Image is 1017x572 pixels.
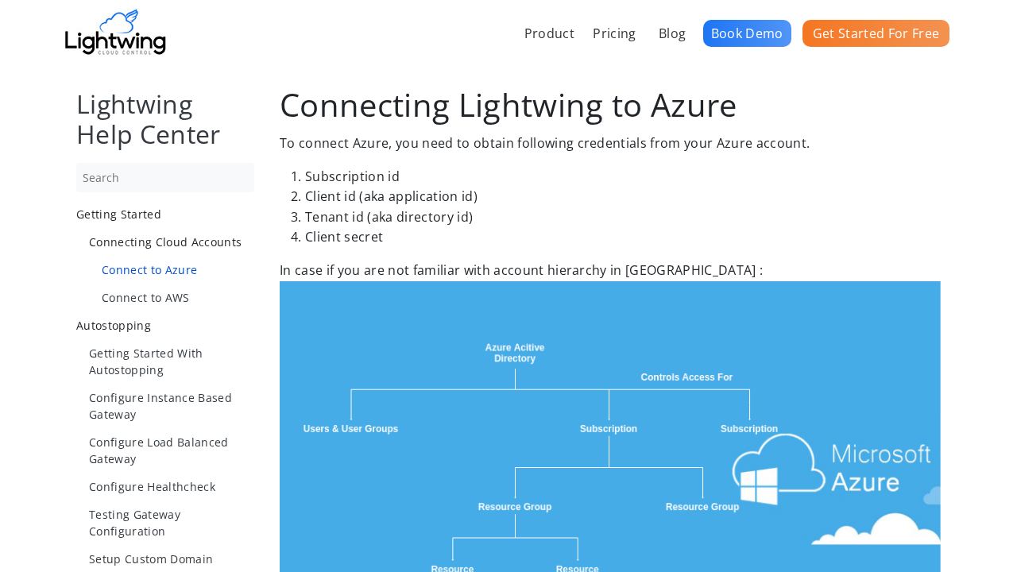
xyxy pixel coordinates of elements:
a: Configure Load Balanced Gateway [89,434,254,467]
li: Client id (aka application id) [305,187,941,207]
a: Product [519,16,580,51]
li: Tenant id (aka directory id) [305,207,941,228]
a: Configure Healthcheck [89,478,254,495]
input: Search [76,163,254,192]
a: Book Demo [703,20,791,47]
a: Configure Instance Based Gateway [89,389,254,423]
a: Get Started For Free [802,20,949,47]
a: Connect to AWS [102,289,254,306]
h1: Connecting Lightwing to Azure [280,89,941,121]
span: Getting Started [76,207,161,222]
li: Client secret [305,227,941,248]
span: Connecting Cloud Accounts [89,234,242,249]
a: Lightwing Help Center [76,87,221,151]
a: Pricing [587,16,641,51]
span: Autostopping [76,318,151,333]
p: To connect Azure, you need to obtain following credentials from your Azure account. [280,133,941,154]
a: Connect to Azure [102,261,254,278]
a: Setup Custom Domain [89,551,254,567]
a: Getting Started With Autostopping [89,345,254,378]
li: Subscription id [305,167,941,187]
a: Blog [653,16,691,51]
a: Testing Gateway Configuration [89,506,254,539]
